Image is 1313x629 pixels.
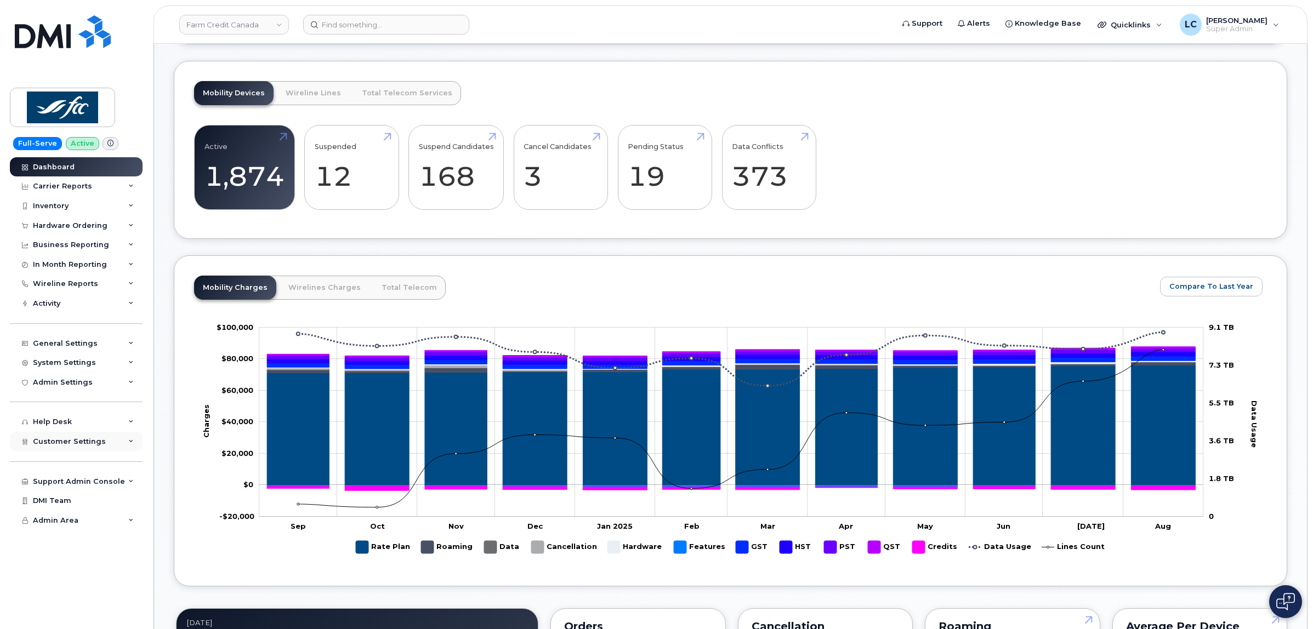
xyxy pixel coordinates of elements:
g: GST [736,536,769,558]
tspan: $80,000 [221,354,253,363]
a: Alerts [950,13,998,35]
tspan: Jun [997,522,1011,530]
tspan: 7.3 TB [1209,361,1234,369]
button: Compare To Last Year [1160,277,1263,296]
g: Rate Plan [356,536,410,558]
tspan: $100,000 [217,323,253,331]
g: Roaming [268,362,1196,373]
g: Roaming [421,536,473,558]
g: QST [268,347,1196,357]
tspan: Mar [760,522,775,530]
tspan: 3.6 TB [1209,436,1234,445]
g: PST [824,536,857,558]
a: Pending Status 19 [628,131,702,204]
a: Wirelines Charges [280,276,370,300]
tspan: Sep [291,522,306,530]
span: Support [912,18,942,29]
tspan: May [917,522,933,530]
g: $0 [221,354,253,363]
div: Logan Cole [1172,14,1287,36]
tspan: Dec [527,522,543,530]
tspan: -$20,000 [219,512,254,521]
div: Quicklinks [1090,14,1170,36]
g: $0 [219,512,254,521]
a: Total Telecom [373,276,446,300]
span: [PERSON_NAME] [1206,16,1267,25]
g: $0 [221,386,253,394]
g: Rate Plan [268,365,1196,485]
tspan: Nov [448,522,464,530]
span: LC [1185,18,1197,31]
span: Quicklinks [1111,20,1151,29]
tspan: Charges [202,404,211,438]
tspan: 0 [1209,512,1214,521]
a: Wireline Lines [277,81,350,105]
span: Compare To Last Year [1169,281,1253,291]
tspan: 9.1 TB [1209,323,1234,331]
g: Cancellation [531,536,597,558]
g: Data Usage [969,536,1031,558]
a: Active 1,874 [204,131,285,204]
tspan: Oct [370,522,385,530]
tspan: 5.5 TB [1209,398,1234,407]
a: Data Conflicts 373 [732,131,806,204]
a: Suspended 12 [315,131,389,204]
g: Credits [268,486,1196,490]
a: Cancel Candidates 3 [524,131,598,204]
tspan: 1.8 TB [1209,474,1234,483]
tspan: Data Usage [1251,400,1259,447]
a: Mobility Devices [194,81,274,105]
g: $0 [221,449,253,458]
a: Support [895,13,950,35]
span: Super Admin [1206,25,1267,33]
span: Alerts [967,18,990,29]
tspan: Jan 2025 [597,522,633,530]
g: Legend [356,536,1105,558]
span: Knowledge Base [1015,18,1081,29]
g: Credits [912,536,958,558]
div: August 2025 [186,619,528,627]
g: $0 [217,323,253,331]
img: Open chat [1276,593,1295,610]
g: Hardware [607,536,663,558]
tspan: Apr [839,522,854,530]
g: Data [484,536,520,558]
g: Lines Count [1042,536,1105,558]
g: Features [674,536,725,558]
g: HST [780,536,813,558]
a: Knowledge Base [998,13,1089,35]
a: Suspend Candidates 168 [419,131,494,204]
input: Find something... [303,15,469,35]
tspan: $20,000 [221,449,253,458]
tspan: $40,000 [221,417,253,426]
g: $0 [221,417,253,426]
tspan: Feb [684,522,700,530]
a: Total Telecom Services [353,81,461,105]
g: QST [868,536,901,558]
g: Features [268,485,1196,487]
tspan: [DATE] [1077,522,1105,530]
tspan: $0 [243,480,253,489]
tspan: $60,000 [221,386,253,394]
tspan: Aug [1155,522,1171,530]
a: Farm Credit Canada [179,15,289,35]
a: Mobility Charges [194,276,276,300]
